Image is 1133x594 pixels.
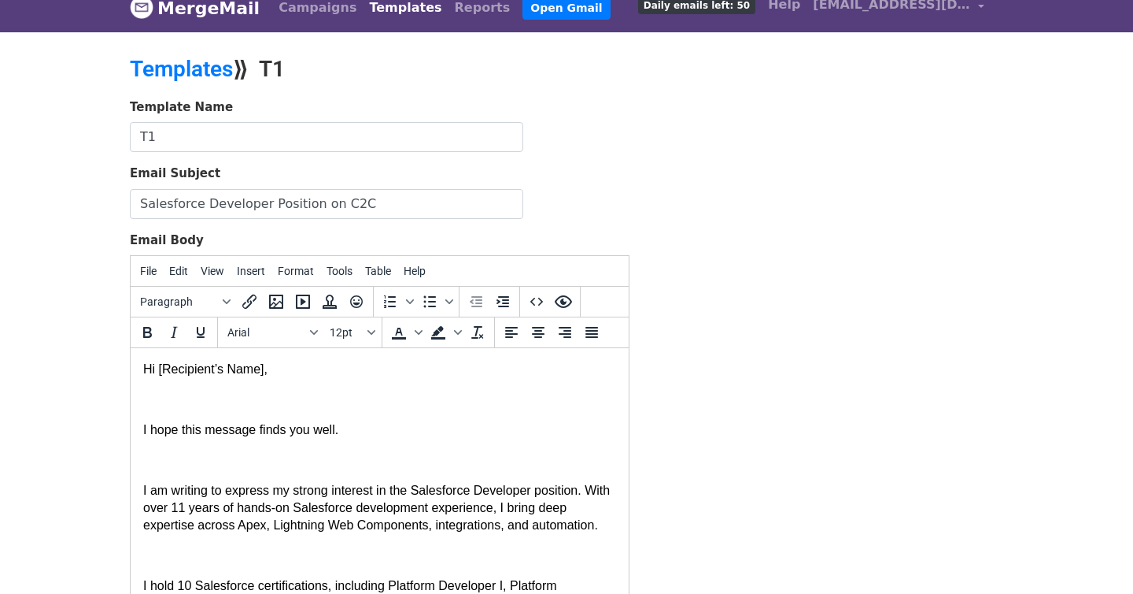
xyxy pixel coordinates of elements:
a: Templates [130,56,233,82]
button: Source code [523,288,550,315]
button: Justify [578,319,605,346]
button: Italic [161,319,187,346]
button: Insert template [316,288,343,315]
iframe: Chat Widget [1054,518,1133,594]
span: Paragraph [140,295,217,308]
button: Fonts [221,319,323,346]
div: Bullet list [416,288,456,315]
span: Table [365,265,391,277]
button: Underline [187,319,214,346]
span: Insert [237,265,265,277]
button: Insert/edit link [236,288,263,315]
span: Edit [169,265,188,277]
span: File [140,265,157,277]
label: Email Body [130,232,204,250]
button: Preview [550,288,577,315]
button: Bold [134,319,161,346]
div: Numbered list [377,288,416,315]
span: Help [404,265,426,277]
span: Arial [227,326,304,339]
button: Increase indent [489,288,516,315]
div: Text color [386,319,425,346]
span: View [201,265,224,277]
button: Align center [525,319,552,346]
button: Insert/edit image [263,288,290,315]
span: 12pt [330,326,364,339]
button: Font sizes [323,319,378,346]
button: Align right [552,319,578,346]
button: Blocks [134,288,236,315]
span: Format [278,265,314,277]
button: Align left [498,319,525,346]
div: Background color [425,319,464,346]
button: Clear formatting [464,319,491,346]
label: Template Name [130,98,233,117]
label: Email Subject [130,165,220,183]
button: Decrease indent [463,288,489,315]
font: I hold 10 Salesforce certifications, including Platform Developer I, Platform Developer II, Sales... [13,231,474,315]
button: Emoticons [343,288,370,315]
h2: ⟫ T1 [130,56,704,83]
span: Tools [327,265,352,277]
button: Insert/edit media [290,288,316,315]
